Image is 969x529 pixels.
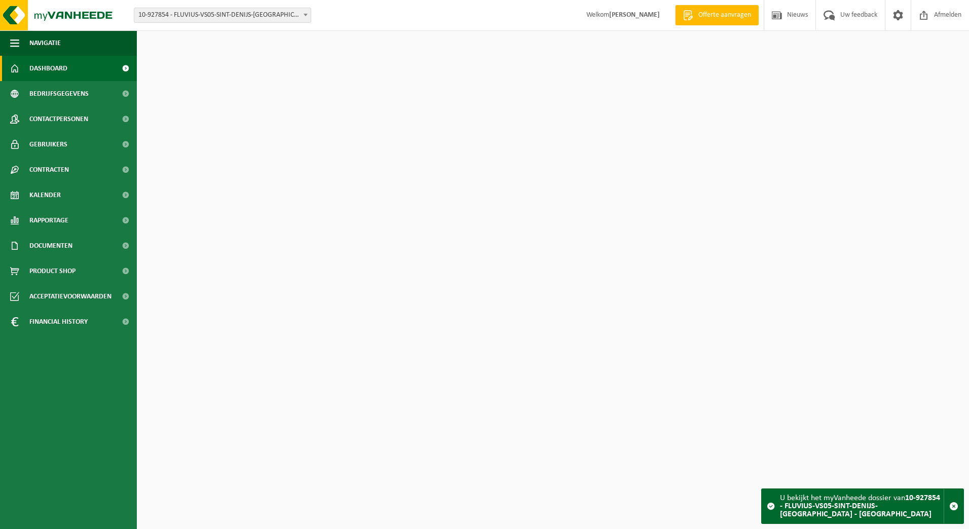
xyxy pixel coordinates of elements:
span: Acceptatievoorwaarden [29,284,111,309]
span: Gebruikers [29,132,67,157]
span: 10-927854 - FLUVIUS-VS05-SINT-DENIJS-WESTREM - SINT-DENIJS-WESTREM [134,8,311,22]
span: Dashboard [29,56,67,81]
span: 10-927854 - FLUVIUS-VS05-SINT-DENIJS-WESTREM - SINT-DENIJS-WESTREM [134,8,311,23]
span: Contracten [29,157,69,182]
span: Navigatie [29,30,61,56]
strong: [PERSON_NAME] [609,11,660,19]
span: Offerte aanvragen [696,10,754,20]
strong: 10-927854 - FLUVIUS-VS05-SINT-DENIJS-[GEOGRAPHIC_DATA] - [GEOGRAPHIC_DATA] [780,494,940,518]
span: Financial History [29,309,88,334]
div: U bekijkt het myVanheede dossier van [780,489,944,523]
span: Kalender [29,182,61,208]
a: Offerte aanvragen [675,5,759,25]
span: Contactpersonen [29,106,88,132]
span: Documenten [29,233,72,258]
span: Product Shop [29,258,76,284]
span: Rapportage [29,208,68,233]
span: Bedrijfsgegevens [29,81,89,106]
